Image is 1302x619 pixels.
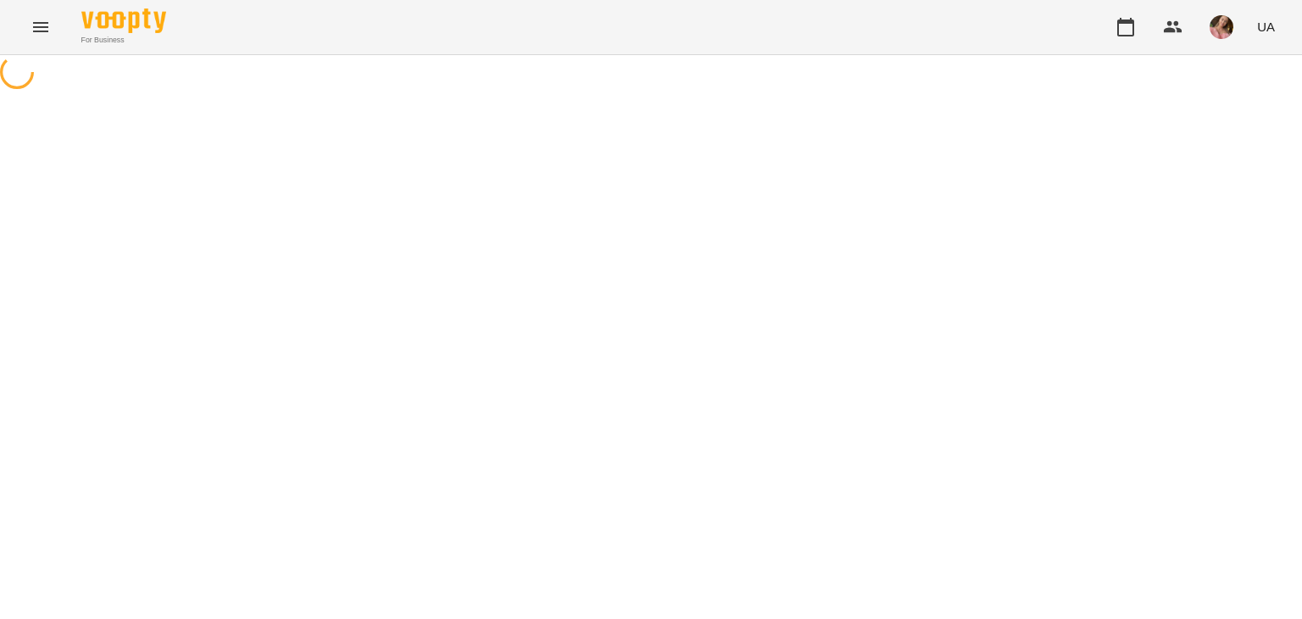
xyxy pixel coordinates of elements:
[20,7,61,47] button: Menu
[81,35,166,46] span: For Business
[1210,15,1233,39] img: e4201cb721255180434d5b675ab1e4d4.jpg
[1250,11,1282,42] button: UA
[81,8,166,33] img: Voopty Logo
[1257,18,1275,36] span: UA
